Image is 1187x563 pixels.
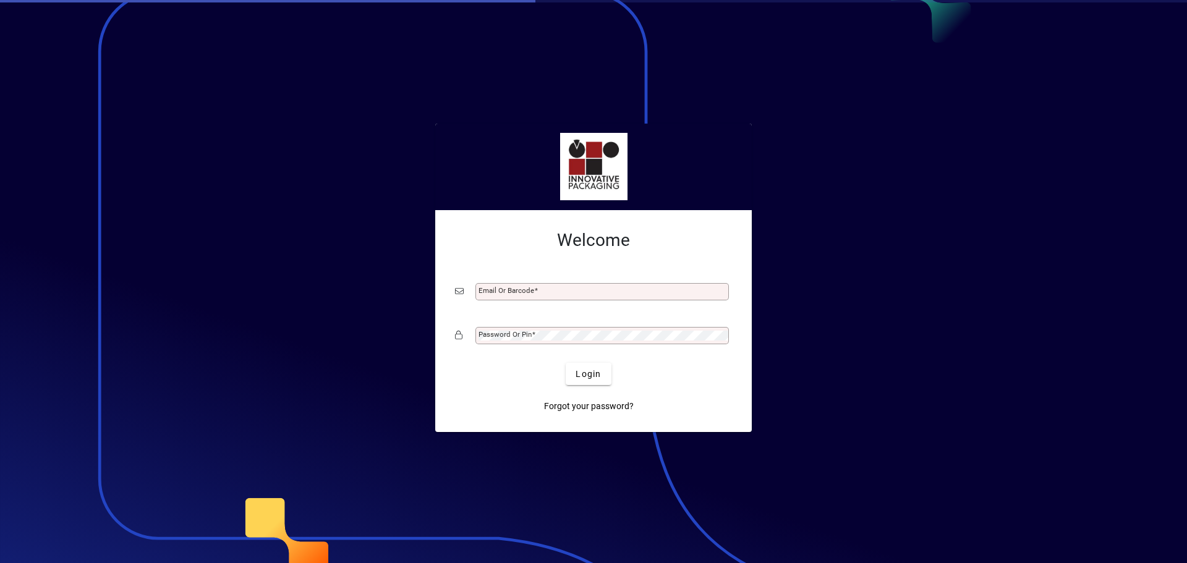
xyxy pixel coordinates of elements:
span: Login [576,368,601,381]
span: Forgot your password? [544,400,634,413]
button: Login [566,363,611,385]
a: Forgot your password? [539,395,639,417]
mat-label: Email or Barcode [479,286,534,295]
h2: Welcome [455,230,732,251]
mat-label: Password or Pin [479,330,532,339]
